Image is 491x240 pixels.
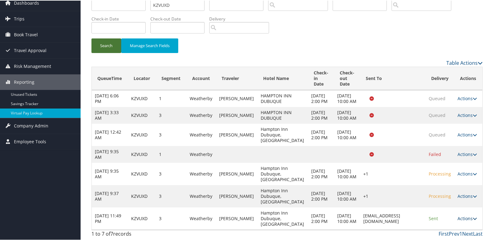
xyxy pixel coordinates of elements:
td: [PERSON_NAME] [216,90,258,106]
td: 3 [156,207,187,229]
a: Actions [458,112,477,118]
td: [DATE] 11:49 PM [92,207,128,229]
td: [DATE] 3:33 AM [92,106,128,123]
span: Travel Approval [14,42,46,58]
td: +1 [360,184,426,207]
td: [PERSON_NAME] [216,162,258,184]
td: KZVUXD [128,90,156,106]
td: Weatherby [187,184,216,207]
td: [DATE] 9:35 AM [92,162,128,184]
td: 1 [156,145,187,162]
td: Weatherby [187,90,216,106]
td: [DATE] 10:00 AM [334,207,360,229]
td: KZVUXD [128,106,156,123]
td: Weatherby [187,162,216,184]
td: [DATE] 10:00 AM [334,123,360,145]
span: Failed [429,151,441,157]
div: 1 to 7 of records [91,229,182,240]
label: Check-out Date [150,15,209,21]
td: Weatherby [187,145,216,162]
th: Locator: activate to sort column ascending [128,66,156,90]
span: Sent [429,215,438,221]
a: 1 [459,230,462,237]
td: 3 [156,162,187,184]
span: Processing [429,170,451,176]
a: Actions [458,170,477,176]
td: Hampton Inn Dubuque, [GEOGRAPHIC_DATA] [258,207,308,229]
td: [DATE] 2:00 PM [308,90,334,106]
span: Book Travel [14,26,38,42]
td: KZVUXD [128,207,156,229]
label: Check-in Date [91,15,150,21]
a: Actions [458,215,477,221]
span: Queued [429,112,445,118]
td: [PERSON_NAME] [216,207,258,229]
td: [PERSON_NAME] [216,184,258,207]
a: First [439,230,449,237]
th: Delivery: activate to sort column ascending [426,66,455,90]
td: +1 [360,162,426,184]
td: [DATE] 10:00 AM [334,106,360,123]
td: KZVUXD [128,184,156,207]
td: [DATE] 2:00 PM [308,207,334,229]
td: [DATE] 6:06 PM [92,90,128,106]
span: Employee Tools [14,133,46,149]
td: [DATE] 10:00 AM [334,162,360,184]
td: [DATE] 2:00 PM [308,184,334,207]
th: Sent To: activate to sort column ascending [360,66,426,90]
a: Actions [458,95,477,101]
td: [DATE] 2:00 PM [308,162,334,184]
td: [EMAIL_ADDRESS][DOMAIN_NAME] [360,207,426,229]
td: Hampton Inn Dubuque, [GEOGRAPHIC_DATA] [258,162,308,184]
td: [PERSON_NAME] [216,106,258,123]
td: HAMPTON INN DUBUQUE [258,106,308,123]
th: Traveler: activate to sort column ascending [216,66,258,90]
td: Weatherby [187,207,216,229]
a: Table Actions [446,59,483,66]
a: Next [462,230,473,237]
td: KZVUXD [128,123,156,145]
a: Last [473,230,483,237]
a: Prev [449,230,459,237]
th: Check-out Date: activate to sort column ascending [334,66,360,90]
a: Actions [458,131,477,137]
a: Actions [458,151,477,157]
td: [DATE] 9:37 AM [92,184,128,207]
span: Queued [429,131,445,137]
th: Account: activate to sort column ascending [187,66,216,90]
td: 1 [156,90,187,106]
span: Trips [14,11,24,26]
label: Delivery [209,15,274,21]
span: Risk Management [14,58,51,73]
td: Weatherby [187,106,216,123]
td: 3 [156,184,187,207]
td: 3 [156,123,187,145]
th: Actions [454,66,482,90]
td: [DATE] 2:00 PM [308,123,334,145]
td: [DATE] 10:00 AM [334,184,360,207]
td: [DATE] 2:00 PM [308,106,334,123]
td: HAMPTON INN DUBUQUE [258,90,308,106]
td: KZVUXD [128,145,156,162]
button: Search [91,38,121,52]
td: [DATE] 12:42 AM [92,123,128,145]
th: QueueTime: activate to sort column descending [92,66,128,90]
span: Company Admin [14,118,48,133]
td: 3 [156,106,187,123]
td: Hampton Inn Dubuque, [GEOGRAPHIC_DATA] [258,123,308,145]
th: Hotel Name: activate to sort column ascending [258,66,308,90]
th: Check-in Date: activate to sort column ascending [308,66,334,90]
a: Actions [458,193,477,198]
td: KZVUXD [128,162,156,184]
td: [DATE] 9:35 AM [92,145,128,162]
td: Hampton Inn Dubuque, [GEOGRAPHIC_DATA] [258,184,308,207]
span: Reporting [14,74,34,89]
span: Processing [429,193,451,198]
td: Weatherby [187,123,216,145]
th: Segment: activate to sort column ascending [156,66,187,90]
td: [DATE] 10:00 AM [334,90,360,106]
span: Queued [429,95,445,101]
td: [PERSON_NAME] [216,123,258,145]
button: Manage Search Fields [121,38,178,52]
span: 7 [110,230,113,237]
